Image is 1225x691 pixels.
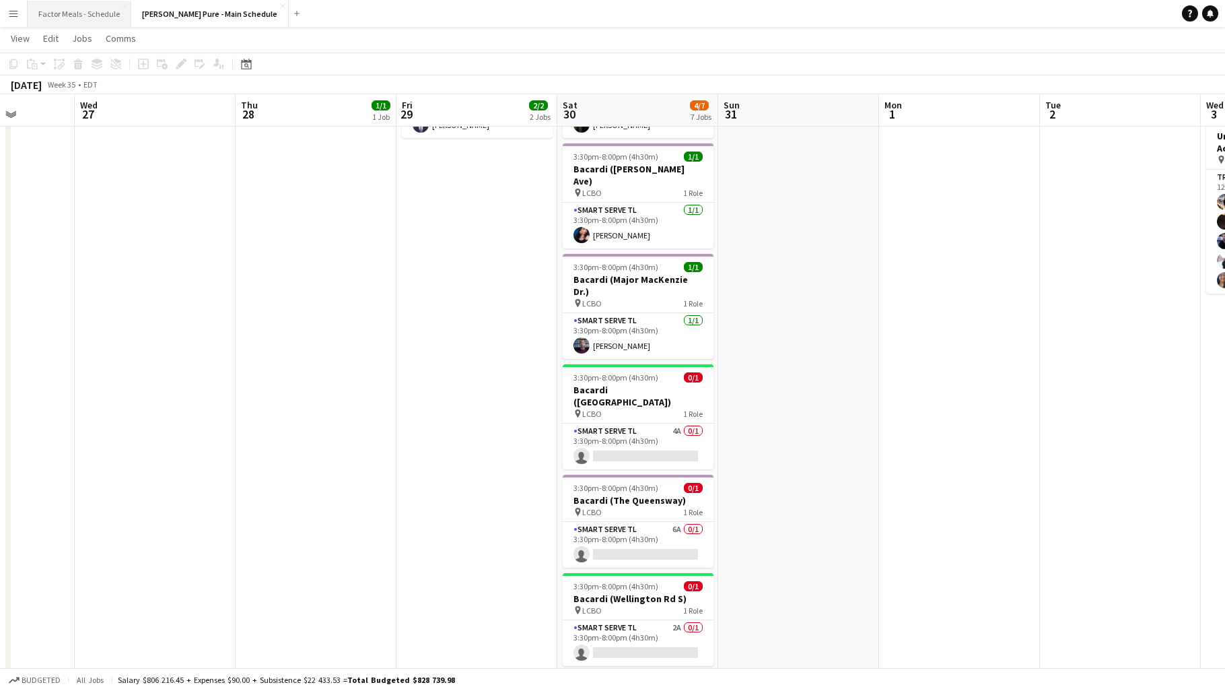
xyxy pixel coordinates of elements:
[38,30,64,47] a: Edit
[563,254,713,359] app-job-card: 3:30pm-8:00pm (4h30m)1/1Bacardi (Major MacKenzie Dr.) LCBO1 RoleSmart Serve TL1/13:30pm-8:00pm (4...
[573,262,658,272] span: 3:30pm-8:00pm (4h30m)
[724,99,740,111] span: Sun
[529,100,548,110] span: 2/2
[582,188,602,198] span: LCBO
[573,152,658,162] span: 3:30pm-8:00pm (4h30m)
[563,203,713,249] app-card-role: Smart Serve TL1/13:30pm-8:00pm (4h30m)[PERSON_NAME]
[563,384,713,408] h3: Bacardi ([GEOGRAPHIC_DATA])
[22,676,61,685] span: Budgeted
[563,163,713,187] h3: Bacardi ([PERSON_NAME] Ave)
[83,79,98,90] div: EDT
[11,32,30,44] span: View
[530,112,551,122] div: 2 Jobs
[74,675,106,685] span: All jobs
[684,581,703,591] span: 0/1
[106,32,136,44] span: Comms
[582,409,602,419] span: LCBO
[1045,99,1061,111] span: Tue
[1204,106,1224,122] span: 3
[563,143,713,249] app-job-card: 3:30pm-8:00pm (4h30m)1/1Bacardi ([PERSON_NAME] Ave) LCBO1 RoleSmart Serve TL1/13:30pm-8:00pm (4h3...
[563,313,713,359] app-card-role: Smart Serve TL1/13:30pm-8:00pm (4h30m)[PERSON_NAME]
[563,475,713,568] app-job-card: 3:30pm-8:00pm (4h30m)0/1Bacardi (The Queensway) LCBO1 RoleSmart Serve TL6A0/13:30pm-8:00pm (4h30m)
[684,262,703,272] span: 1/1
[400,106,413,122] span: 29
[563,593,713,605] h3: Bacardi (Wellington Rd S)
[80,99,98,111] span: Wed
[573,483,658,493] span: 3:30pm-8:00pm (4h30m)
[691,112,711,122] div: 7 Jobs
[563,573,713,666] app-job-card: 3:30pm-8:00pm (4h30m)0/1Bacardi (Wellington Rd S) LCBO1 RoleSmart Serve TL2A0/13:30pm-8:00pm (4h30m)
[684,152,703,162] span: 1/1
[11,78,42,92] div: [DATE]
[67,30,98,47] a: Jobs
[239,106,258,122] span: 28
[683,605,703,616] span: 1 Role
[563,424,713,469] app-card-role: Smart Serve TL4A0/13:30pm-8:00pm (4h30m)
[347,675,455,685] span: Total Budgeted $828 739.98
[683,409,703,419] span: 1 Role
[683,298,703,308] span: 1 Role
[78,106,98,122] span: 27
[582,298,602,308] span: LCBO
[7,673,63,688] button: Budgeted
[372,100,390,110] span: 1/1
[563,494,713,506] h3: Bacardi (The Queensway)
[690,100,709,110] span: 4/7
[884,99,902,111] span: Mon
[683,507,703,517] span: 1 Role
[118,675,455,685] div: Salary $806 216.45 + Expenses $90.00 + Subsistence $22 433.53 =
[563,273,713,298] h3: Bacardi (Major MacKenzie Dr.)
[573,581,658,591] span: 3:30pm-8:00pm (4h30m)
[1043,106,1061,122] span: 2
[573,372,658,383] span: 3:30pm-8:00pm (4h30m)
[241,99,258,111] span: Thu
[582,605,602,616] span: LCBO
[563,364,713,469] app-job-card: 3:30pm-8:00pm (4h30m)0/1Bacardi ([GEOGRAPHIC_DATA]) LCBO1 RoleSmart Serve TL4A0/13:30pm-8:00pm (4...
[131,1,289,27] button: [PERSON_NAME] Pure - Main Schedule
[722,106,740,122] span: 31
[882,106,902,122] span: 1
[582,507,602,517] span: LCBO
[72,32,92,44] span: Jobs
[563,620,713,666] app-card-role: Smart Serve TL2A0/13:30pm-8:00pm (4h30m)
[561,106,577,122] span: 30
[44,79,78,90] span: Week 35
[1206,99,1224,111] span: Wed
[43,32,59,44] span: Edit
[372,112,390,122] div: 1 Job
[563,522,713,568] app-card-role: Smart Serve TL6A0/13:30pm-8:00pm (4h30m)
[402,99,413,111] span: Fri
[5,30,35,47] a: View
[684,483,703,493] span: 0/1
[683,188,703,198] span: 1 Role
[100,30,141,47] a: Comms
[28,1,131,27] button: Factor Meals - Schedule
[563,99,577,111] span: Sat
[684,372,703,383] span: 0/1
